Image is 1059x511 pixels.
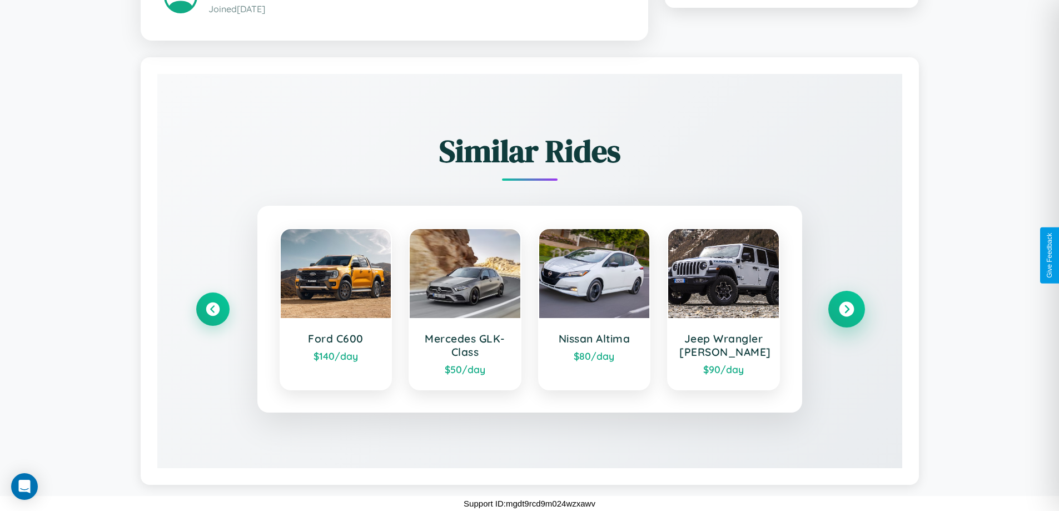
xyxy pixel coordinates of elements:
div: $ 140 /day [292,350,380,362]
p: Support ID: mgdt9rcd9m024wzxawv [464,496,595,511]
h3: Mercedes GLK-Class [421,332,509,359]
a: Nissan Altima$80/day [538,228,651,390]
div: Open Intercom Messenger [11,473,38,500]
a: Ford C600$140/day [280,228,392,390]
div: $ 90 /day [679,363,768,375]
div: $ 80 /day [550,350,639,362]
h3: Ford C600 [292,332,380,345]
a: Jeep Wrangler [PERSON_NAME]$90/day [667,228,780,390]
h3: Nissan Altima [550,332,639,345]
p: Joined [DATE] [208,1,625,17]
div: Give Feedback [1046,233,1053,278]
h2: Similar Rides [196,130,863,172]
h3: Jeep Wrangler [PERSON_NAME] [679,332,768,359]
div: $ 50 /day [421,363,509,375]
a: Mercedes GLK-Class$50/day [409,228,521,390]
